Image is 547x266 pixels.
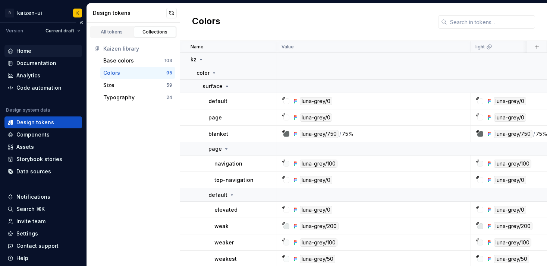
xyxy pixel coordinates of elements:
[202,83,223,90] p: surface
[16,143,34,151] div: Assets
[166,94,172,100] div: 24
[494,176,526,184] div: luna-grey/0
[100,67,175,79] button: Colors95
[300,255,335,263] div: luna-grey/50
[300,160,337,168] div: luna-grey/100
[494,206,526,214] div: luna-grey/0
[4,129,82,141] a: Components
[4,57,82,69] a: Documentation
[4,70,82,81] a: Analytics
[300,130,339,138] div: luna-grey/750
[16,205,45,213] div: Search ⌘K
[76,17,87,28] button: Collapse sidebar
[494,255,529,263] div: luna-grey/50
[103,69,120,77] div: Colors
[494,222,532,230] div: luna-grey/200
[76,10,79,16] div: K
[197,69,210,77] p: color
[214,255,237,263] p: weakest
[342,130,353,138] div: 75%
[4,203,82,215] button: Search ⌘K
[4,191,82,203] button: Notifications
[93,29,131,35] div: All tokens
[16,84,62,92] div: Code automation
[45,28,74,34] span: Current draft
[4,45,82,57] a: Home
[208,97,227,105] p: default
[16,168,51,175] div: Data sources
[494,97,526,105] div: luna-grey/0
[282,44,294,50] p: Value
[16,60,56,67] div: Documentation
[100,55,175,67] button: Base colors103
[4,252,82,264] button: Help
[191,56,197,63] p: kz
[16,72,40,79] div: Analytics
[214,222,229,230] p: weak
[103,57,134,64] div: Base colors
[6,107,50,113] div: Design system data
[214,206,238,214] p: elevated
[494,238,531,247] div: luna-grey/100
[16,47,31,55] div: Home
[4,240,82,252] button: Contact support
[16,242,59,250] div: Contact support
[5,9,14,17] div: B
[4,215,82,227] a: Invite team
[166,82,172,88] div: 59
[533,130,535,138] div: /
[16,131,50,138] div: Components
[300,222,339,230] div: luna-grey/200
[494,130,532,138] div: luna-grey/750
[4,153,82,165] a: Storybook stories
[1,5,85,21] button: Bkaizen-uiK
[208,114,222,121] p: page
[214,160,242,167] p: navigation
[300,176,332,184] div: luna-grey/0
[100,92,175,103] button: Typography24
[16,193,50,201] div: Notifications
[494,113,526,122] div: luna-grey/0
[42,26,84,36] button: Current draft
[475,44,485,50] p: light
[4,228,82,240] a: Settings
[16,254,28,262] div: Help
[494,160,531,168] div: luna-grey/100
[103,81,114,89] div: Size
[214,176,254,184] p: top-navigation
[191,44,204,50] p: Name
[164,58,172,64] div: 103
[93,9,166,17] div: Design tokens
[214,239,234,246] p: weaker
[4,141,82,153] a: Assets
[339,130,341,138] div: /
[300,206,332,214] div: luna-grey/0
[4,116,82,128] a: Design tokens
[300,238,337,247] div: luna-grey/100
[100,79,175,91] button: Size59
[208,130,228,138] p: blanket
[208,145,222,153] p: page
[16,119,54,126] div: Design tokens
[6,28,23,34] div: Version
[208,191,227,199] p: default
[16,230,38,237] div: Settings
[16,156,62,163] div: Storybook stories
[4,82,82,94] a: Code automation
[166,70,172,76] div: 95
[16,218,45,225] div: Invite team
[103,94,135,101] div: Typography
[300,113,332,122] div: luna-grey/0
[103,45,172,52] div: Kaizen library
[192,15,220,29] h2: Colors
[17,9,42,17] div: kaizen-ui
[4,166,82,177] a: Data sources
[300,97,332,105] div: luna-grey/0
[136,29,174,35] div: Collections
[447,15,535,29] input: Search in tokens...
